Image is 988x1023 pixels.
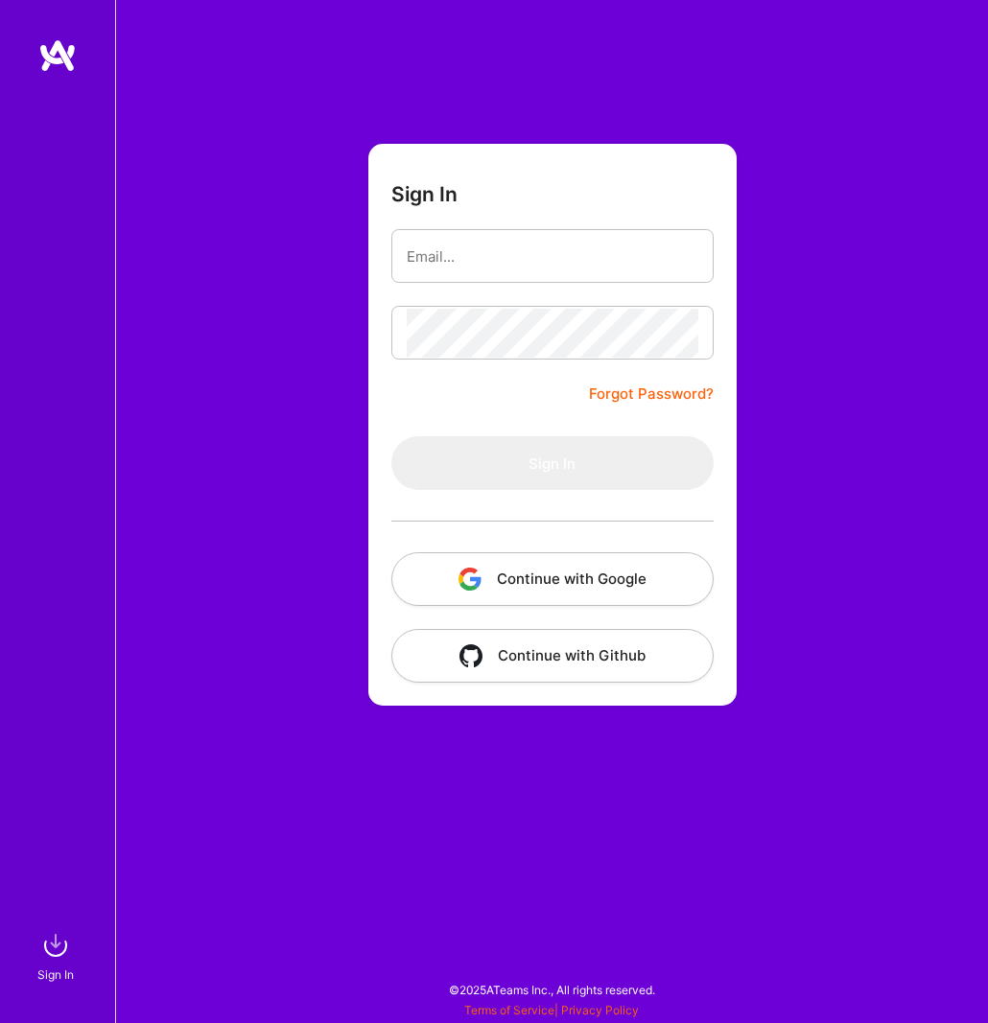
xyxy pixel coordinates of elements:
a: Terms of Service [464,1003,554,1017]
button: Sign In [391,436,714,490]
button: Continue with Github [391,629,714,683]
button: Continue with Google [391,552,714,606]
h3: Sign In [391,182,458,206]
img: sign in [36,926,75,965]
a: Privacy Policy [561,1003,639,1017]
img: icon [459,568,482,591]
img: logo [38,38,77,73]
a: sign inSign In [40,926,75,985]
div: Sign In [37,965,74,985]
a: Forgot Password? [589,383,714,406]
div: © 2025 ATeams Inc., All rights reserved. [115,965,988,1013]
input: Email... [407,232,698,281]
img: icon [459,644,482,667]
span: | [464,1003,639,1017]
